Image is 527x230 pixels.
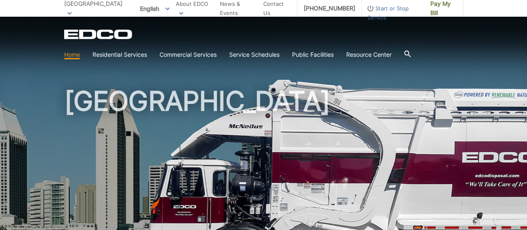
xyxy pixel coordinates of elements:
a: Resource Center [346,50,392,59]
a: EDCD logo. Return to the homepage. [64,29,133,39]
a: Public Facilities [292,50,334,59]
span: English [134,2,176,15]
a: Residential Services [92,50,147,59]
a: Home [64,50,80,59]
a: Commercial Services [160,50,217,59]
a: Service Schedules [229,50,280,59]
